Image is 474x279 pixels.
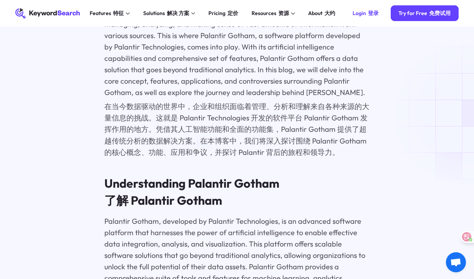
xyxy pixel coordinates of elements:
[104,193,222,208] font: 了解 Palantir Gotham
[398,10,451,17] div: Try for Free
[208,9,238,17] div: Pricing
[278,10,289,16] font: 资源
[368,10,379,16] font: 登录
[324,10,335,16] font: 大约
[304,8,339,19] a: About 大约
[143,9,189,17] div: Solutions
[345,5,387,21] a: Login 登录
[391,5,459,21] a: Try for Free 免费试用
[308,9,335,17] div: About
[104,102,369,157] font: 在当今数据驱动的世界中，企业和组织面临着管理、分析和理解来自各种来源的大量信息的挑战。这就是 Palantir Technologies 开发的软件平台 Palantir Gotham 发挥作用...
[227,10,238,16] font: 定价
[204,8,242,19] a: Pricing 定价
[104,176,370,207] h2: Understanding Palantir Gotham
[90,9,124,17] div: Features
[167,10,189,16] font: 解决 方案
[353,10,379,17] div: Login
[113,10,124,16] font: 特征
[252,9,289,17] div: Resources
[429,10,451,16] font: 免费试用
[104,7,370,158] p: In [DATE] data-driven world, businesses and organizations face the challenge of managing, analyzi...
[446,252,466,272] a: 开放式聊天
